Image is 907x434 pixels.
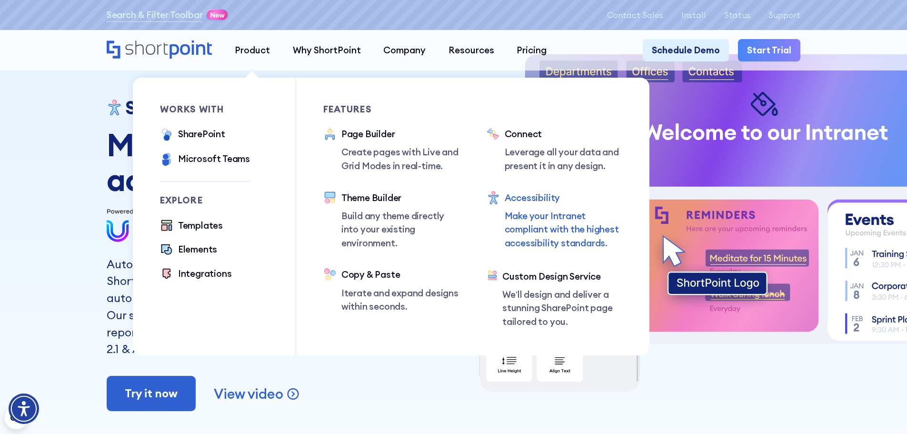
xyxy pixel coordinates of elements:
p: Build any theme directly into your existing environment. [341,209,459,250]
a: Resources [437,39,506,62]
div: Why ShortPoint [293,43,361,57]
p: View video [214,385,283,403]
p: Make your Intranet compliant with the highest accessibility standards. [505,209,623,250]
div: Resources [449,43,494,57]
div: Integrations [178,267,232,281]
div: Connect [505,127,623,141]
a: Home [107,40,212,60]
div: Templates [178,219,223,232]
a: Start Trial [738,39,800,62]
h2: Automated Accessibility Solution for SharePoint Intranets. [107,256,447,273]
div: Pricing [517,43,547,57]
div: Theme Builder [341,191,459,205]
iframe: Chat Widget [736,323,907,434]
a: Support - open in a new tab [768,10,800,20]
a: Templates [160,219,223,234]
img: Accessibility for SharePoint [107,100,122,115]
a: Contact Sales [607,10,663,20]
div: Page Builder [341,127,459,141]
div: Features [323,105,459,114]
p: Iterate and expand designs within seconds. [341,286,459,313]
div: Company [383,43,426,57]
div: SharePoint [178,127,225,141]
p: ShortPoint's AI-Powered accessibility solutions allow for automated integration across all ShareP... [107,273,447,358]
a: Custom Design Service We’ll design and deliver a stunning SharePoint page tailored to you. [487,270,623,329]
a: Elements [160,242,218,258]
div: Accessibility [505,191,623,205]
a: SharePoint [160,127,225,143]
a: Page Builder Create pages with Live and Grid Modes in real-time. [323,127,459,172]
div: Copy & Paste [341,268,459,282]
img: Userway [107,206,233,247]
a: open lightbox [214,385,300,403]
a: Product [223,39,281,62]
a: Integrations [160,267,232,282]
div: works with [160,105,250,114]
div: Custom Design Service [502,270,622,283]
a: Status - open in a new tab [724,10,750,20]
a: Connect Leverage all your data and present it in any design. [487,127,623,172]
div: Explore [160,196,250,205]
div: Accessibility Menu [9,394,39,424]
div: Product [235,43,270,57]
p: Leverage all your data and present it in any design. [505,145,623,172]
a: Search & Filter Toolbar [107,8,203,22]
a: Install [681,10,706,20]
a: Company [372,39,437,62]
h2: Make your intranet accessible to all [107,127,447,197]
p: We’ll design and deliver a stunning SharePoint page tailored to you. [502,288,622,329]
a: Schedule Demo [643,39,729,62]
a: Pricing [506,39,558,62]
p: Status [724,10,750,20]
div: Elements [178,242,217,256]
a: Copy & Paste Iterate and expand designs within seconds. [323,268,459,313]
div: Microsoft Teams [178,152,250,166]
a: Theme Builder Build any theme directly into your existing environment. [323,191,459,250]
a: Accessibility Make your Intranet compliant with the highest accessibility standards. [487,191,623,252]
p: Create pages with Live and Grid Modes in real-time. [341,145,459,172]
a: Microsoft Teams [160,152,250,168]
a: Try it now [107,376,196,411]
a: Why ShortPoint [281,39,372,62]
h1: SharePoint Accessibility Options [125,97,404,118]
p: Support [768,10,800,20]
